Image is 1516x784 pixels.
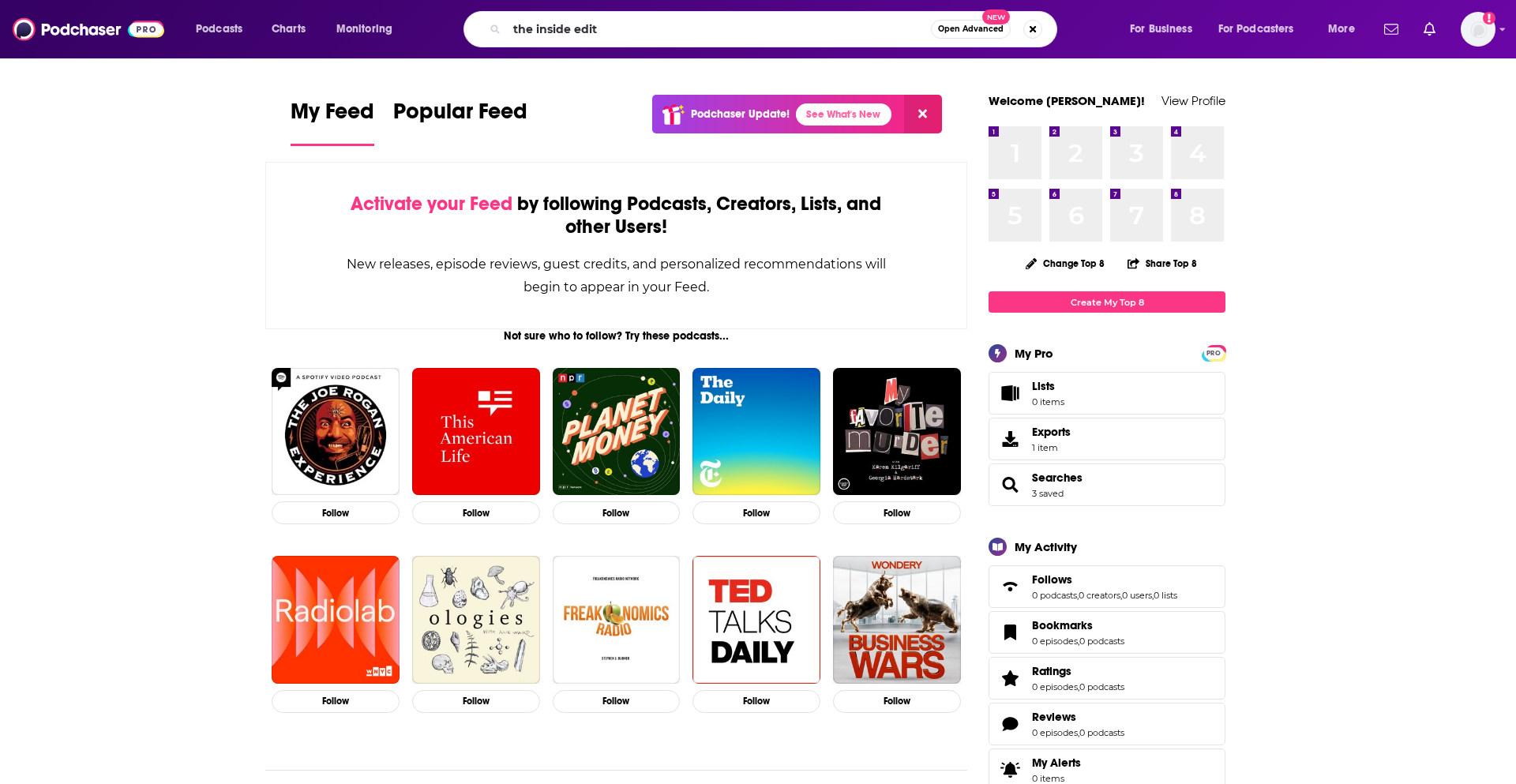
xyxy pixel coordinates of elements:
[989,703,1225,745] span: Reviews
[692,368,820,496] img: The Daily
[1032,425,1071,439] span: Exports
[1208,17,1317,42] button: open menu
[994,382,1026,404] span: Lists
[982,9,1011,24] span: New
[13,14,164,44] img: Podchaser - Follow, Share and Rate Podcasts
[336,18,392,40] span: Monitoring
[1317,17,1375,42] button: open menu
[325,17,413,42] button: open menu
[1218,18,1294,40] span: For Podcasters
[553,556,681,684] img: Freakonomics Radio
[553,368,681,496] img: Planet Money
[1032,727,1078,738] a: 0 episodes
[938,25,1004,33] span: Open Advanced
[1015,346,1053,361] div: My Pro
[1032,379,1064,393] span: Lists
[272,690,400,713] button: Follow
[1032,379,1055,393] span: Lists
[272,368,400,496] img: The Joe Rogan Experience
[1032,756,1081,770] span: My Alerts
[345,193,887,238] div: by following Podcasts, Creators, Lists, and other Users!
[833,556,961,684] img: Business Wars
[1032,471,1083,485] a: Searches
[1032,636,1078,647] a: 0 episodes
[1461,12,1495,47] button: Show profile menu
[478,11,1072,47] div: Search podcasts, credits, & more...
[553,501,681,524] button: Follow
[989,611,1225,654] span: Bookmarks
[994,759,1026,781] span: My Alerts
[989,463,1225,506] span: Searches
[1032,590,1077,601] a: 0 podcasts
[1032,710,1076,724] span: Reviews
[1032,442,1071,453] span: 1 item
[989,565,1225,608] span: Follows
[1078,681,1079,692] span: ,
[1016,253,1114,273] button: Change Top 8
[1032,664,1071,678] span: Ratings
[1483,12,1495,24] svg: Add a profile image
[272,556,400,684] img: Radiolab
[412,556,540,684] img: Ologies with Alie Ward
[1152,590,1154,601] span: ,
[1127,248,1198,279] button: Share Top 8
[1032,396,1064,407] span: 0 items
[265,329,967,343] div: Not sure who to follow? Try these podcasts...
[185,17,263,42] button: open menu
[507,17,931,42] input: Search podcasts, credits, & more...
[1461,12,1495,47] span: Logged in as kkade
[692,690,820,713] button: Follow
[1079,727,1124,738] a: 0 podcasts
[393,98,527,146] a: Popular Feed
[1032,681,1078,692] a: 0 episodes
[796,103,891,126] a: See What's New
[345,253,887,298] div: New releases, episode reviews, guest credits, and personalized recommendations will begin to appe...
[1204,347,1223,358] a: PRO
[994,667,1026,689] a: Ratings
[833,368,961,496] img: My Favorite Murder with Karen Kilgariff and Georgia Hardstark
[989,418,1225,460] a: Exports
[1032,488,1064,499] a: 3 saved
[833,501,961,524] button: Follow
[196,18,242,40] span: Podcasts
[1015,539,1077,554] div: My Activity
[1417,16,1442,43] a: Show notifications dropdown
[1032,664,1124,678] a: Ratings
[692,501,820,524] button: Follow
[994,428,1026,450] span: Exports
[272,18,306,40] span: Charts
[1032,618,1124,632] a: Bookmarks
[994,576,1026,598] a: Follows
[1077,590,1079,601] span: ,
[1130,18,1192,40] span: For Business
[1079,590,1120,601] a: 0 creators
[291,98,374,134] span: My Feed
[1032,572,1177,587] a: Follows
[1122,590,1152,601] a: 0 users
[1032,572,1072,587] span: Follows
[1461,12,1495,47] img: User Profile
[1119,17,1212,42] button: open menu
[261,17,315,42] a: Charts
[989,372,1225,415] a: Lists
[1032,618,1093,632] span: Bookmarks
[1161,93,1225,108] a: View Profile
[1328,18,1355,40] span: More
[553,690,681,713] button: Follow
[1079,681,1124,692] a: 0 podcasts
[989,657,1225,700] span: Ratings
[1078,636,1079,647] span: ,
[393,98,527,134] span: Popular Feed
[412,368,540,496] img: This American Life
